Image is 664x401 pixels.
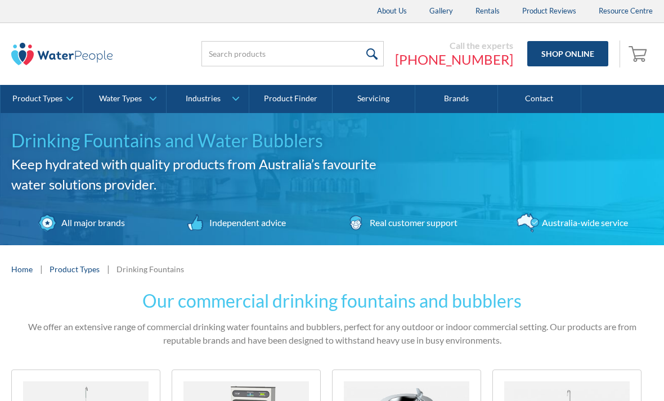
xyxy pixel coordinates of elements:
a: Brands [415,85,498,113]
input: Search products [201,41,384,66]
a: [PHONE_NUMBER] [395,51,513,68]
a: Product Types [1,85,83,113]
a: Product Finder [249,85,332,113]
div: All major brands [59,216,125,229]
div: Product Types [12,94,62,103]
h1: Drinking Fountains and Water Bubblers [11,127,381,154]
h2: Keep hydrated with quality products from Australia’s favourite water solutions provider. [11,154,381,195]
a: Home [11,263,33,275]
div: | [38,262,44,276]
div: Real customer support [367,216,457,229]
h2: Our commercial drinking fountains and bubblers [11,287,653,314]
div: Independent advice [207,216,286,229]
div: Drinking Fountains [116,263,184,275]
img: The Water People [11,43,113,65]
a: Open empty cart [626,40,653,67]
a: Contact [498,85,581,113]
div: Call the experts [395,40,513,51]
img: shopping cart [629,44,650,62]
div: Australia-wide service [539,216,628,229]
div: Industries [186,94,221,103]
p: We offer an extensive range of commercial drinking water fountains and bubblers, perfect for any ... [11,320,653,347]
a: Shop Online [527,41,608,66]
div: Water Types [99,94,142,103]
a: Industries [167,85,249,113]
a: Product Types [50,263,100,275]
div: | [105,262,111,276]
a: Servicing [333,85,415,113]
a: Water Types [83,85,165,113]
